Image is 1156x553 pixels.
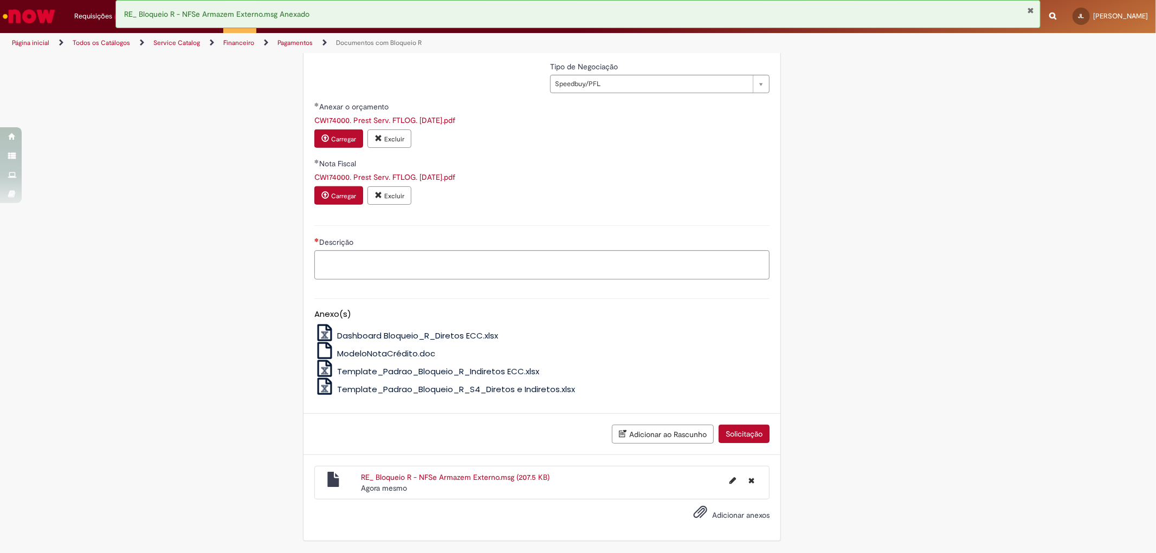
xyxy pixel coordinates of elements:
[314,238,319,242] span: Necessários
[314,250,770,279] textarea: Descrição
[550,62,620,71] span: Tipo de Negociação
[331,192,356,200] small: Carregar
[337,348,435,359] span: ModeloNotaCrédito.doc
[384,135,404,144] small: Excluir
[314,186,363,205] button: Carregar anexo de Nota Fiscal Required
[314,129,363,148] button: Carregar anexo de Anexar o orçamento Required
[223,38,254,47] a: Financeiro
[153,38,200,47] a: Service Catalog
[337,330,498,341] span: Dashboard Bloqueio_R_Diretos ECC.xlsx
[314,348,435,359] a: ModeloNotaCrédito.doc
[367,129,411,148] button: Excluir anexo CW174000. Prest Serv. FTLOG. 19.01.23.pdf
[719,425,770,443] button: Solicitação
[314,159,319,164] span: Obrigatório Preenchido
[1,5,57,27] img: ServiceNow
[555,75,747,93] span: Speedbuy/PFL
[314,172,455,182] a: Download de CW174000. Prest Serv. FTLOG. 19.01.23.pdf
[319,237,356,247] span: Descrição
[612,425,714,444] button: Adicionar ao Rascunho
[367,186,411,205] button: Excluir anexo CW174000. Prest Serv. FTLOG. 19.01.23.pdf
[74,11,112,22] span: Requisições
[337,366,539,377] span: Template_Padrao_Bloqueio_R_Indiretos ECC.xlsx
[723,472,742,489] button: Editar nome de arquivo RE_ Bloqueio R - NFSe Armazem Externo.msg
[712,510,770,520] span: Adicionar anexos
[314,115,455,125] a: Download de CW174000. Prest Serv. FTLOG. 19.01.23.pdf
[361,483,407,493] time: 29/08/2025 13:58:17
[8,33,763,53] ul: Trilhas de página
[1028,6,1035,15] button: Fechar Notificação
[337,383,575,395] span: Template_Padrao_Bloqueio_R_S4_Diretos e Indiretos.xlsx
[742,472,761,489] button: Excluir RE_ Bloqueio R - NFSe Armazem Externo.msg
[314,383,575,395] a: Template_Padrao_Bloqueio_R_S4_Diretos e Indiretos.xlsx
[361,483,407,493] span: Agora mesmo
[331,135,356,144] small: Carregar
[314,330,498,341] a: Dashboard Bloqueio_R_Diretos ECC.xlsx
[690,502,710,527] button: Adicionar anexos
[314,102,319,107] span: Obrigatório Preenchido
[12,38,49,47] a: Página inicial
[314,366,539,377] a: Template_Padrao_Bloqueio_R_Indiretos ECC.xlsx
[73,38,130,47] a: Todos os Catálogos
[314,310,770,319] h5: Anexo(s)
[361,472,550,482] a: RE_ Bloqueio R - NFSe Armazem Externo.msg (207.5 KB)
[114,12,124,22] span: 4
[319,102,391,112] span: Anexar o orçamento
[336,38,422,47] a: Documentos com Bloqueio R
[319,159,358,168] span: Nota Fiscal
[277,38,313,47] a: Pagamentos
[1078,12,1084,19] span: JL
[124,9,309,19] span: RE_ Bloqueio R - NFSe Armazem Externo.msg Anexado
[1093,11,1148,21] span: [PERSON_NAME]
[384,192,404,200] small: Excluir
